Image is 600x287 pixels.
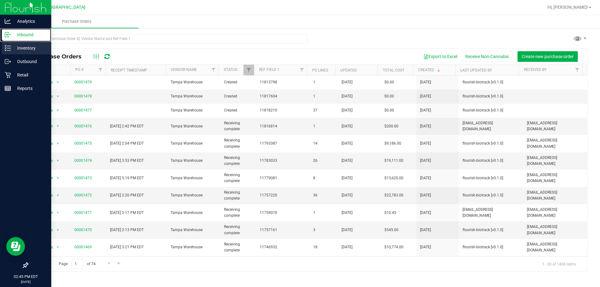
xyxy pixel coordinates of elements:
[74,124,92,128] a: 00001476
[342,210,352,216] span: [DATE]
[384,244,403,250] span: $10,774.00
[224,120,252,132] span: Receiving complete
[384,79,394,85] span: $0.00
[171,244,217,250] span: Tampa Warehouse
[74,228,92,232] a: 00001470
[6,237,25,256] iframe: Resource center
[537,259,581,269] span: 1 - 20 of 1468 items
[54,78,62,87] span: select
[54,208,62,217] span: select
[547,5,588,10] span: Hi, [PERSON_NAME]!
[5,72,11,78] inline-svg: Retail
[420,227,431,233] span: [DATE]
[5,58,11,65] inline-svg: Outbound
[527,137,583,149] span: [EMAIL_ADDRESS][DOMAIN_NAME]
[342,158,352,164] span: [DATE]
[420,93,431,99] span: [DATE]
[527,172,583,184] span: [EMAIL_ADDRESS][DOMAIN_NAME]
[110,123,144,129] span: [DATE] 2:42 PM EDT
[3,274,48,280] p: 02:45 PM EDT
[171,210,217,216] span: Tampa Warehouse
[171,107,217,113] span: Tampa Warehouse
[384,175,403,181] span: $13,620.00
[420,175,431,181] span: [DATE]
[110,192,144,198] span: [DATE] 2:20 PM EDT
[260,93,306,99] span: 11817604
[53,259,101,269] span: Page of 74
[171,79,217,85] span: Tampa Warehouse
[313,79,334,85] span: 1
[260,107,306,113] span: 11818210
[313,123,334,129] span: 1
[517,51,578,62] button: Create new purchase order
[11,71,48,79] p: Retail
[74,80,92,84] a: 00001479
[11,58,48,65] p: Outbound
[54,92,62,101] span: select
[342,79,352,85] span: [DATE]
[54,174,62,182] span: select
[420,107,431,113] span: [DATE]
[418,68,441,72] a: Created
[313,210,334,216] span: 1
[384,123,398,129] span: $200.00
[54,156,62,165] span: select
[32,53,88,60] span: Purchase Orders
[224,224,252,236] span: Receiving complete
[384,93,394,99] span: $0.00
[110,227,144,233] span: [DATE] 2:13 PM EDT
[419,51,461,62] button: Export to Excel
[74,158,92,163] a: 00001474
[110,158,144,164] span: [DATE] 3:53 PM EDT
[312,68,328,72] a: PO Lines
[260,141,306,146] span: 11793387
[171,67,197,72] a: Vendor Name
[462,207,519,219] span: [EMAIL_ADDRESS][DOMAIN_NAME]
[224,155,252,167] span: Receiving complete
[15,15,138,28] a: Purchase Orders
[420,79,431,85] span: [DATE]
[527,155,583,167] span: [EMAIL_ADDRESS][DOMAIN_NAME]
[260,227,306,233] span: 11757161
[171,227,217,233] span: Tampa Warehouse
[74,193,92,197] a: 00001472
[110,175,144,181] span: [DATE] 5:19 PM EDT
[462,107,519,113] span: flourish-biotrack [v0.1.0]
[75,67,83,72] a: PO #
[54,106,62,115] span: select
[110,210,144,216] span: [DATE] 2:17 PM EDT
[95,65,106,75] a: Filter
[340,68,357,72] a: Updated
[462,141,519,146] span: flourish-biotrack [v0.1.0]
[53,19,100,24] span: Purchase Orders
[313,141,334,146] span: 14
[11,17,48,25] p: Analytics
[11,85,48,92] p: Reports
[3,280,48,284] p: [DATE]
[224,241,252,253] span: Receiving complete
[11,31,48,38] p: Inbound
[259,67,279,72] a: Ref Field 1
[342,192,352,198] span: [DATE]
[74,94,92,98] a: 00001478
[313,192,334,198] span: 36
[342,93,352,99] span: [DATE]
[243,65,254,75] a: Filter
[384,107,394,113] span: $0.00
[313,158,334,164] span: 26
[171,175,217,181] span: Tampa Warehouse
[420,123,431,129] span: [DATE]
[224,67,237,72] a: Status
[260,79,306,85] span: 11813798
[420,141,431,146] span: [DATE]
[260,192,306,198] span: 11757220
[260,244,306,250] span: 11746932
[527,241,583,253] span: [EMAIL_ADDRESS][DOMAIN_NAME]
[313,227,334,233] span: 3
[462,227,519,233] span: flourish-biotrack [v0.1.0]
[224,207,252,219] span: Receiving complete
[260,123,306,129] span: 11816814
[342,227,352,233] span: [DATE]
[42,5,85,10] span: [GEOGRAPHIC_DATA]
[420,158,431,164] span: [DATE]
